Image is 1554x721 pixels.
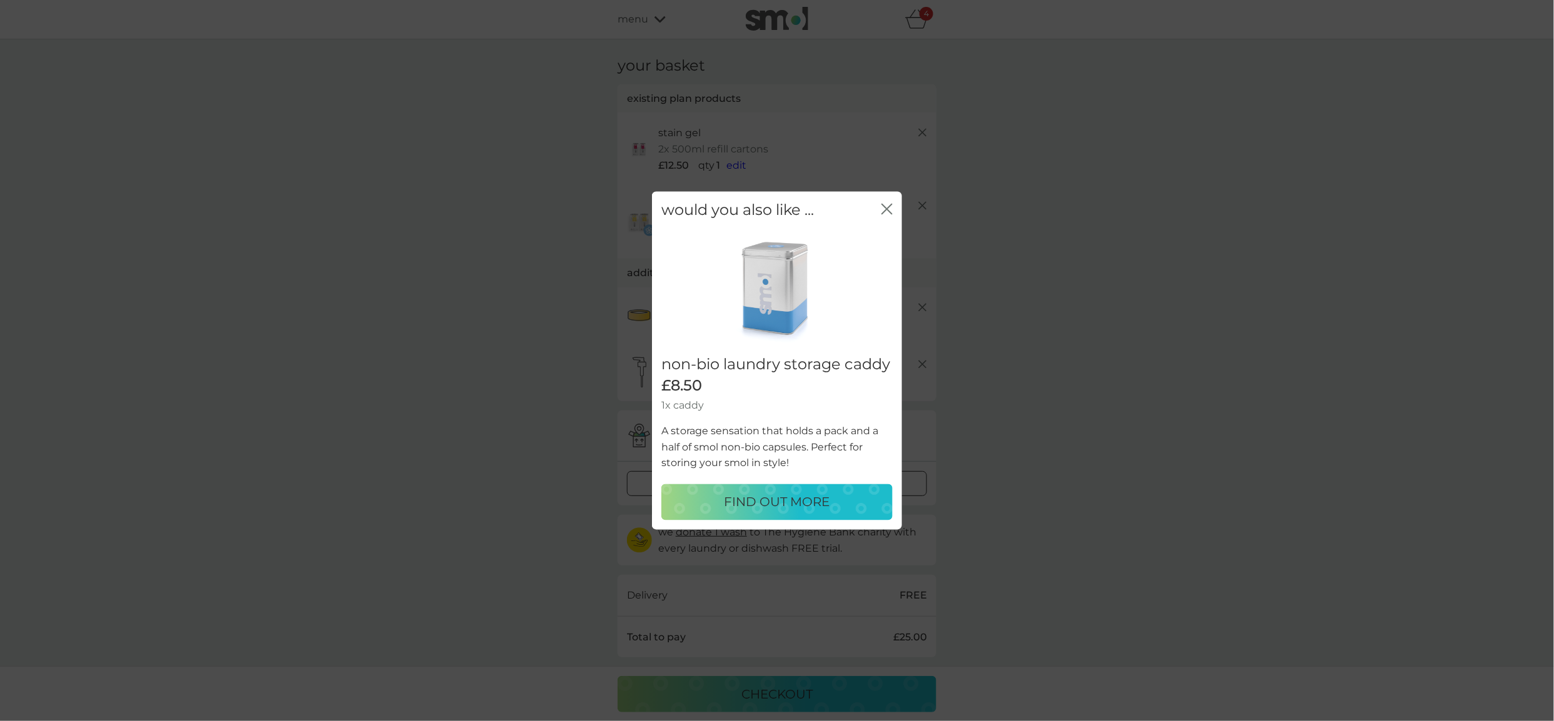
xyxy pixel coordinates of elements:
[661,484,893,520] button: FIND OUT MORE
[881,204,893,217] button: close
[724,492,830,512] p: FIND OUT MORE
[661,377,702,395] span: £8.50
[661,356,893,374] h2: non-bio laundry storage caddy
[661,424,893,472] p: A storage sensation that holds a pack and a half of smol non-bio capsules. Perfect for storing yo...
[661,398,893,414] p: 1x caddy
[661,201,814,219] h2: would you also like ...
